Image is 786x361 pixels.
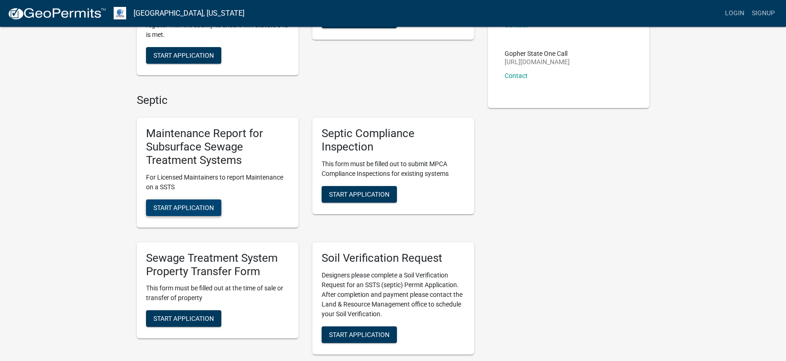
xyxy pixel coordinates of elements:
p: For Licensed Maintainers to report Maintenance on a SSTS [146,173,289,192]
h5: Sewage Treatment System Property Transfer Form [146,252,289,278]
button: Start Application [146,199,221,216]
span: Start Application [153,204,214,211]
p: Designers please complete a Soil Verification Request for an SSTS (septic) Permit Application. Af... [322,271,465,319]
a: Login [721,5,748,22]
h5: Soil Verification Request [322,252,465,265]
span: Start Application [329,190,390,198]
p: This form must be filled out at the time of sale or transfer of property [146,283,289,303]
button: Start Application [322,186,397,203]
span: Start Application [329,331,390,338]
h5: Maintenance Report for Subsurface Sewage Treatment Systems [146,127,289,167]
span: Start Application [153,315,214,322]
button: Start Application [146,310,221,327]
a: Signup [748,5,779,22]
p: This form must be filled out to submit MPCA Compliance Inspections for existing systems [322,159,465,179]
a: Contact [505,72,528,79]
button: Start Application [322,326,397,343]
img: Otter Tail County, Minnesota [114,7,126,19]
h4: Septic [137,94,474,107]
a: [GEOGRAPHIC_DATA], [US_STATE] [134,6,244,21]
button: Start Application [146,47,221,64]
span: Start Application [153,51,214,59]
h5: Septic Compliance Inspection [322,127,465,154]
p: Gopher State One Call [505,50,570,57]
p: [URL][DOMAIN_NAME] [505,59,570,65]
